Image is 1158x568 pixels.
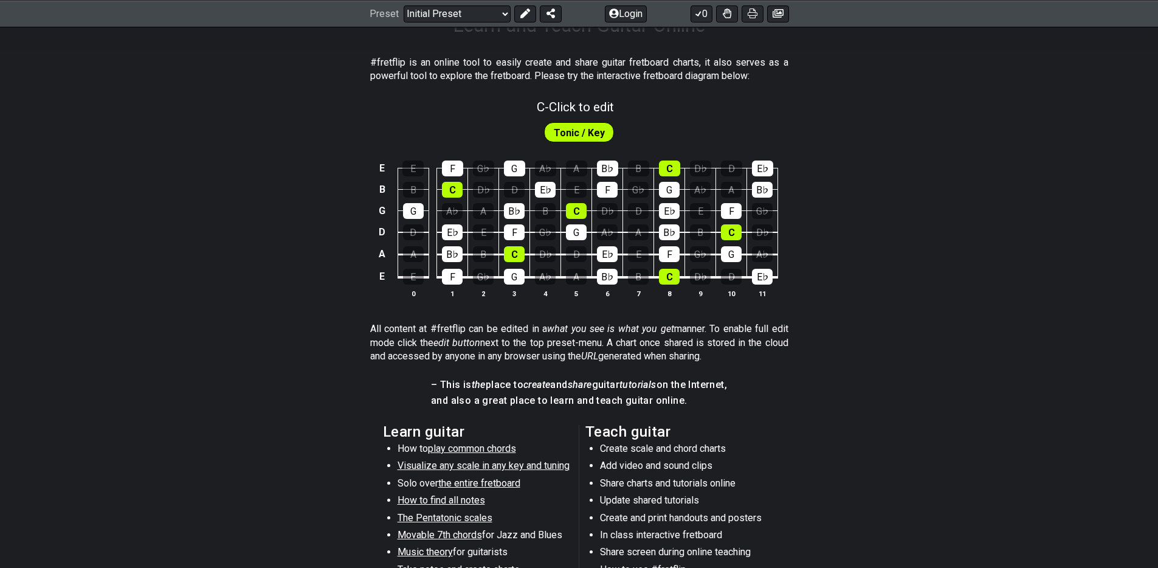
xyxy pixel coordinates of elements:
[499,287,530,300] th: 3
[535,203,556,219] div: B
[403,269,424,285] div: E
[504,161,525,176] div: G
[752,203,773,219] div: G♭
[605,5,647,22] button: Login
[566,246,587,262] div: D
[442,246,463,262] div: B♭
[431,394,727,407] h4: and also a great place to learn and teach guitar online.
[431,378,727,392] h4: – This is place to and guitar on the Internet,
[375,243,390,265] td: A
[404,5,511,22] select: Preset
[747,287,778,300] th: 11
[721,269,742,285] div: D
[659,246,680,262] div: F
[398,477,571,494] li: Solo over
[597,224,618,240] div: A♭
[403,203,424,219] div: G
[690,203,711,219] div: E
[398,494,485,506] span: How to find all notes
[628,161,649,176] div: B
[597,203,618,219] div: D♭
[442,161,463,176] div: F
[398,528,571,545] li: for Jazz and Blues
[442,269,463,285] div: F
[468,287,499,300] th: 2
[375,200,390,221] td: G
[535,224,556,240] div: G♭
[566,161,587,176] div: A
[690,161,711,176] div: D♭
[721,182,742,198] div: A
[597,246,618,262] div: E♭
[716,5,738,22] button: Toggle Dexterity for all fretkits
[370,322,788,363] p: All content at #fretflip can be edited in a manner. To enable full edit mode click the next to th...
[752,182,773,198] div: B♭
[442,224,463,240] div: E♭
[375,158,390,179] td: E
[472,379,486,390] em: the
[535,182,556,198] div: E♭
[600,511,773,528] li: Create and print handouts and posters
[437,287,468,300] th: 1
[752,161,773,176] div: E♭
[540,5,562,22] button: Share Preset
[473,161,494,176] div: G♭
[398,512,492,524] span: The Pentatonic scales
[597,269,618,285] div: B♭
[473,246,494,262] div: B
[600,494,773,511] li: Update shared tutorials
[752,269,773,285] div: E♭
[398,287,429,300] th: 0
[600,442,773,459] li: Create scale and chord charts
[473,224,494,240] div: E
[375,221,390,243] td: D
[566,182,587,198] div: E
[716,287,747,300] th: 10
[600,459,773,476] li: Add video and sound clips
[659,161,680,176] div: C
[473,182,494,198] div: D♭
[659,182,680,198] div: G
[721,246,742,262] div: G
[428,443,516,454] span: play common chords
[690,246,711,262] div: G♭
[442,182,463,198] div: C
[504,182,525,198] div: D
[375,179,390,200] td: B
[535,246,556,262] div: D♭
[398,529,482,541] span: Movable 7th chords
[721,203,742,219] div: F
[566,203,587,219] div: C
[530,287,561,300] th: 4
[402,161,424,176] div: E
[600,477,773,494] li: Share charts and tutorials online
[628,203,649,219] div: D
[628,269,649,285] div: B
[398,460,570,471] span: Visualize any scale in any key and tuning
[547,323,674,334] em: what you see is what you get
[752,224,773,240] div: D♭
[685,287,716,300] th: 9
[398,545,571,563] li: for guitarists
[742,5,763,22] button: Print
[566,224,587,240] div: G
[403,182,424,198] div: B
[504,246,525,262] div: C
[721,161,742,176] div: D
[597,161,618,176] div: B♭
[383,425,573,438] h2: Learn guitar
[721,224,742,240] div: C
[619,379,657,390] em: tutorials
[403,224,424,240] div: D
[370,56,788,83] p: #fretflip is an online tool to easily create and share guitar fretboard charts, it also serves as...
[504,224,525,240] div: F
[438,477,520,489] span: the entire fretboard
[691,5,712,22] button: 0
[433,337,480,348] em: edit button
[659,203,680,219] div: E♭
[442,203,463,219] div: A♭
[561,287,592,300] th: 5
[566,269,587,285] div: A
[537,100,614,114] span: C - Click to edit
[600,545,773,563] li: Share screen during online teaching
